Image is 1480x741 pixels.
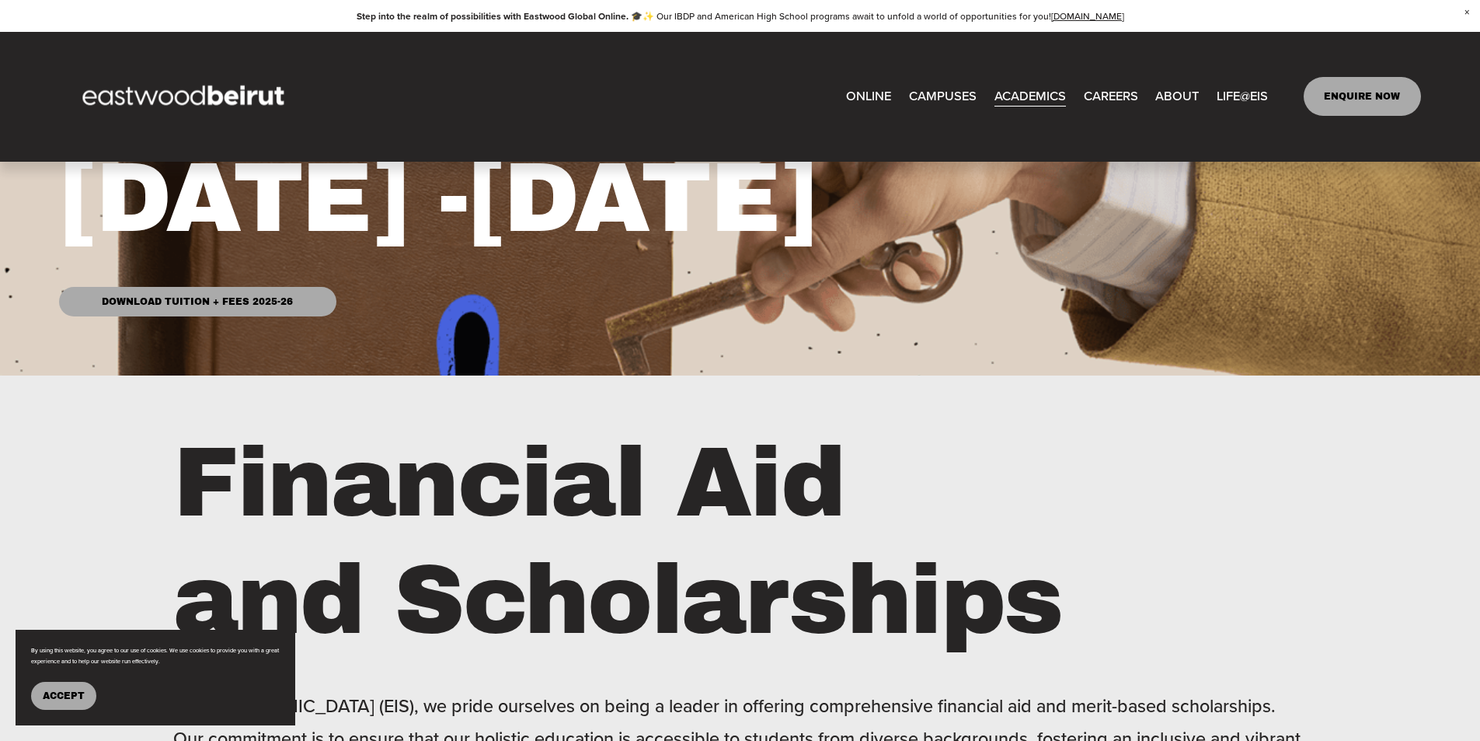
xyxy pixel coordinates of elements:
span: LIFE@EIS [1217,85,1268,108]
a: folder dropdown [994,84,1066,110]
section: Cookie banner [16,630,295,725]
span: CAMPUSES [909,85,977,108]
p: By using this website, you agree to our use of cookies. We use cookies to provide you with a grea... [31,645,280,666]
a: folder dropdown [1155,84,1199,110]
h1: Financial Aid and Scholarships [173,425,1249,660]
a: folder dropdown [1217,84,1268,110]
a: ONLINE [846,84,891,110]
img: EastwoodIS Global Site [59,57,312,136]
a: Download Tuition + Fees 2025-26 [59,287,336,316]
a: ENQUIRE NOW [1304,77,1421,116]
a: CAREERS [1084,84,1138,110]
span: ACADEMICS [994,85,1066,108]
span: ABOUT [1155,85,1199,108]
a: folder dropdown [909,84,977,110]
a: [DOMAIN_NAME] [1051,9,1124,23]
span: Accept [43,690,85,701]
button: Accept [31,682,96,710]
